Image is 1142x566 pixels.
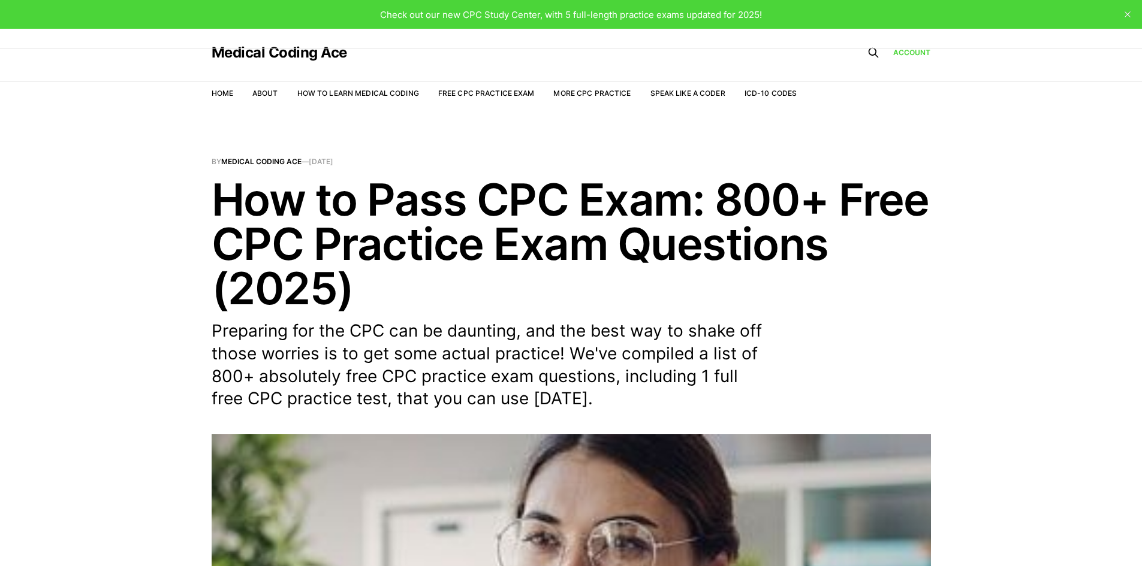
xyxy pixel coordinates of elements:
a: Home [212,89,233,98]
a: About [252,89,278,98]
a: Speak Like a Coder [650,89,725,98]
a: Medical Coding Ace [212,46,347,60]
a: Medical Coding Ace [221,157,302,166]
a: More CPC Practice [553,89,631,98]
p: Preparing for the CPC can be daunting, and the best way to shake off those worries is to get some... [212,320,763,410]
iframe: portal-trigger [1079,507,1142,566]
h1: How to Pass CPC Exam: 800+ Free CPC Practice Exam Questions (2025) [212,177,931,310]
a: How to Learn Medical Coding [297,89,419,98]
span: Check out our new CPC Study Center, with 5 full-length practice exams updated for 2025! [380,9,762,20]
a: Account [893,47,931,58]
button: close [1118,5,1137,24]
a: ICD-10 Codes [745,89,797,98]
a: Free CPC Practice Exam [438,89,535,98]
span: By — [212,158,931,165]
time: [DATE] [309,157,333,166]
